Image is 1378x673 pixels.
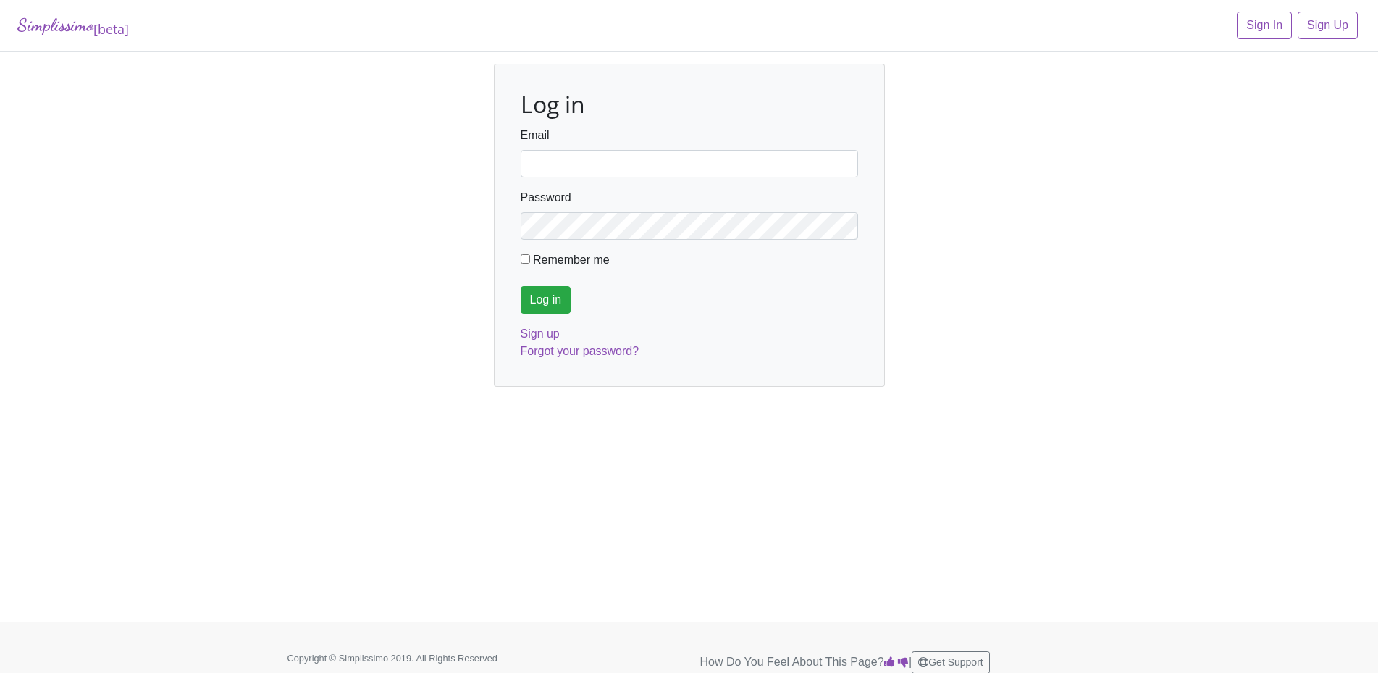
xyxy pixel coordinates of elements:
a: Simplissimo[beta] [17,12,129,40]
label: Email [521,127,550,144]
a: Forgot your password? [521,345,639,357]
sub: [beta] [93,20,129,38]
label: Password [521,189,571,206]
h2: Log in [521,91,858,118]
input: Log in [521,286,571,314]
a: Sign up [521,327,560,340]
a: Sign In [1237,12,1292,39]
p: Copyright © Simplissimo 2019. All Rights Reserved [287,651,541,665]
a: Sign Up [1298,12,1358,39]
label: Remember me [533,251,610,269]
